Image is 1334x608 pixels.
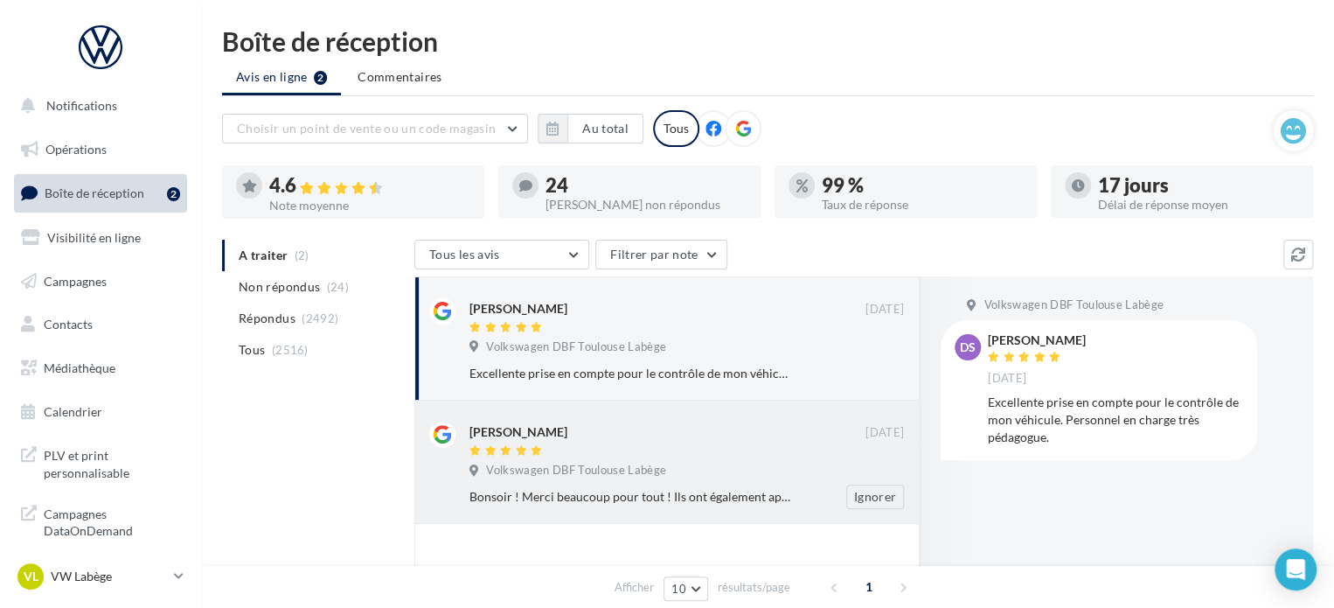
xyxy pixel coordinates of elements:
a: Calendrier [10,394,191,430]
span: Non répondus [239,278,320,296]
p: VW Labège [51,568,167,585]
div: [PERSON_NAME] [469,300,567,318]
a: PLV et print personnalisable [10,437,191,488]
span: Choisir un point de vente ou un code magasin [237,121,496,136]
span: 10 [671,582,686,596]
div: Excellente prise en compte pour le contrôle de mon véhicule. Personnel en charge très pédagogue. [469,365,790,382]
span: (2492) [302,311,338,325]
span: Tous les avis [429,247,500,262]
a: Campagnes DataOnDemand [10,495,191,547]
span: Afficher [615,579,654,596]
div: [PERSON_NAME] non répondus [545,199,747,211]
div: 17 jours [1098,176,1299,195]
a: Boîte de réception2 [10,174,191,212]
button: Filtrer par note [595,240,727,269]
span: Volkswagen DBF Toulouse Labège [486,463,666,479]
button: Tous les avis [414,240,589,269]
span: (2516) [272,343,309,357]
div: 2 [167,187,180,201]
button: Au total [538,114,643,143]
div: Délai de réponse moyen [1098,199,1299,211]
span: Volkswagen DBF Toulouse Labège [486,339,666,355]
span: Boîte de réception [45,185,144,200]
div: 99 % [822,176,1023,195]
a: Campagnes [10,263,191,300]
span: Campagnes DataOnDemand [44,502,180,540]
span: PLV et print personnalisable [44,444,180,481]
div: Excellente prise en compte pour le contrôle de mon véhicule. Personnel en charge très pédagogue. [988,394,1243,446]
button: Choisir un point de vente ou un code magasin [222,114,528,143]
button: 10 [664,577,708,601]
button: Ignorer [846,485,904,509]
span: [DATE] [865,302,904,318]
span: Répondus [239,310,295,327]
div: Tous [653,110,699,147]
span: Calendrier [44,404,102,419]
span: résultats/page [718,579,790,596]
div: Boîte de réception [222,28,1313,54]
span: Médiathèque [44,360,115,375]
div: [PERSON_NAME] [988,334,1086,346]
span: (24) [327,280,349,294]
div: Open Intercom Messenger [1275,549,1317,591]
span: Commentaires [358,68,441,86]
a: Opérations [10,131,191,168]
div: 4.6 [269,176,470,196]
a: VL VW Labège [14,560,187,593]
span: Opérations [45,142,107,157]
div: [PERSON_NAME] [469,423,567,441]
span: [DATE] [865,425,904,441]
span: 1 [855,573,883,601]
span: Tous [239,341,265,359]
span: VL [24,568,38,585]
div: Taux de réponse [822,199,1023,211]
a: Contacts [10,306,191,343]
span: Notifications [46,98,117,113]
span: Volkswagen DBF Toulouse Labège [983,297,1164,313]
span: [DATE] [988,371,1026,387]
span: Campagnes [44,273,107,288]
span: Contacts [44,317,93,332]
div: 24 [545,176,747,195]
div: Bonsoir ! Merci beaucoup pour tout ! Ils ont également appelé la langue des signes en français. P... [469,488,790,506]
div: Note moyenne [269,199,470,212]
a: Visibilité en ligne [10,220,191,256]
button: Au total [567,114,643,143]
button: Notifications [10,87,184,124]
span: DS [960,339,976,356]
span: Visibilité en ligne [47,230,141,245]
a: Médiathèque [10,350,191,387]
